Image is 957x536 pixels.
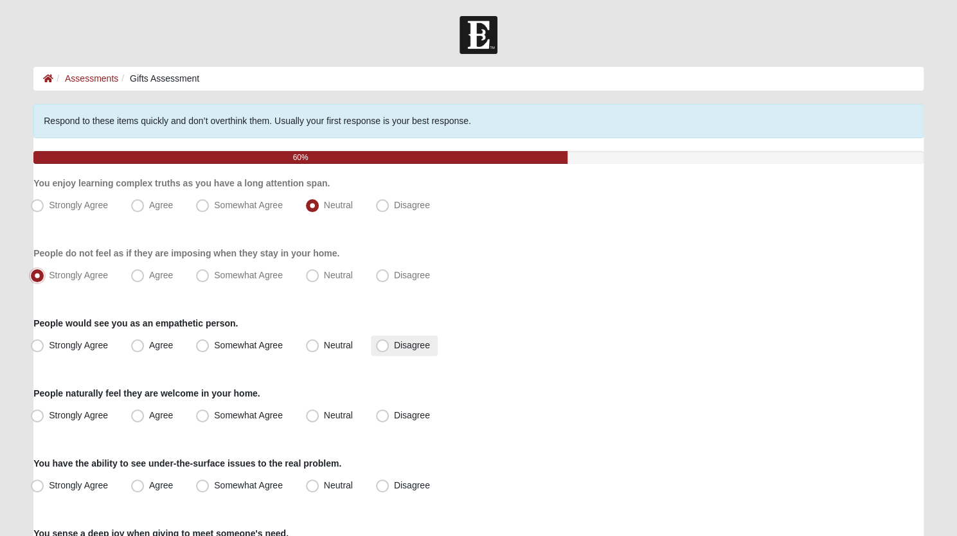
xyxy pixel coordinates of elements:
[394,410,430,420] span: Disagree
[149,480,173,490] span: Agree
[394,340,430,350] span: Disagree
[394,270,430,280] span: Disagree
[33,317,238,330] label: People would see you as an empathetic person.
[49,270,108,280] span: Strongly Agree
[149,200,173,210] span: Agree
[33,457,341,470] label: You have the ability to see under-the-surface issues to the real problem.
[44,116,471,126] span: Respond to these items quickly and don’t overthink them. Usually your first response is your best...
[149,410,173,420] span: Agree
[65,73,118,84] a: Assessments
[49,480,108,490] span: Strongly Agree
[214,340,283,350] span: Somewhat Agree
[33,151,568,164] div: 60%
[324,340,353,350] span: Neutral
[324,410,353,420] span: Neutral
[460,16,497,54] img: Church of Eleven22 Logo
[324,270,353,280] span: Neutral
[33,387,260,400] label: People naturally feel they are welcome in your home.
[394,480,430,490] span: Disagree
[324,200,353,210] span: Neutral
[214,200,283,210] span: Somewhat Agree
[49,200,108,210] span: Strongly Agree
[118,72,199,85] li: Gifts Assessment
[49,340,108,350] span: Strongly Agree
[33,177,330,190] label: You enjoy learning complex truths as you have a long attention span.
[214,410,283,420] span: Somewhat Agree
[149,270,173,280] span: Agree
[394,200,430,210] span: Disagree
[214,480,283,490] span: Somewhat Agree
[214,270,283,280] span: Somewhat Agree
[149,340,173,350] span: Agree
[49,410,108,420] span: Strongly Agree
[324,480,353,490] span: Neutral
[33,247,339,260] label: People do not feel as if they are imposing when they stay in your home.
